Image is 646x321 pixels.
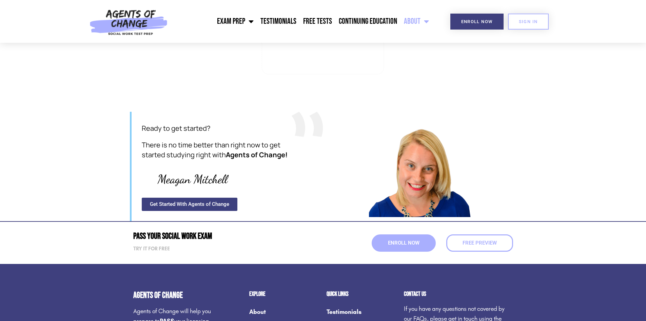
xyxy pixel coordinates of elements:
p: Ready to get started? [142,124,296,133]
span: Enroll Now [461,19,493,24]
a: Enroll Now [450,14,504,30]
span: Enroll Now [388,240,419,246]
b: Agents of Change! [226,150,288,159]
a: Testimonials [257,13,300,30]
h2: Contact us [404,291,513,297]
a: About [249,304,320,320]
a: Testimonials [327,304,397,320]
span: Free Preview [463,240,497,246]
a: Free Tests [300,13,335,30]
p: There is no time better than right now to get started studying right with [142,140,296,160]
a: Exam Prep [214,13,257,30]
span: SIGN IN [519,19,538,24]
span: Get Started With Agents of Change [150,202,229,207]
nav: Menu [171,13,432,30]
h2: Pass Your Social Work Exam [133,232,320,240]
a: Continuing Education [335,13,400,30]
img: signature (1) [142,166,243,191]
a: About [400,13,432,30]
h2: Explore [249,291,320,297]
a: Get Started With Agents of Change [142,198,237,211]
h4: Agents of Change [133,291,215,300]
strong: Try it for free [133,246,170,252]
h2: Quick Links [327,291,397,297]
a: SIGN IN [508,14,549,30]
a: Free Preview [446,234,513,252]
a: Enroll Now [372,234,436,252]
